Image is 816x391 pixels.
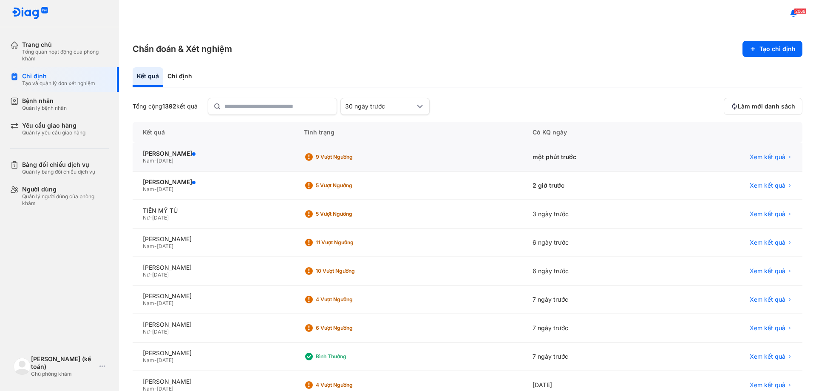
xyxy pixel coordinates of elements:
div: 6 ngày trước [522,228,664,257]
div: Quản lý người dùng của phòng khám [22,193,109,207]
div: [PERSON_NAME] [143,378,283,385]
span: Nữ [143,271,150,278]
span: Xem kết quả [750,182,785,189]
span: [DATE] [157,243,173,249]
span: Xem kết quả [750,324,785,332]
div: 6 ngày trước [522,257,664,285]
div: Tổng cộng kết quả [133,103,198,110]
div: 10 Vượt ngưỡng [316,268,384,274]
span: Nam [143,186,154,192]
div: Có KQ ngày [522,122,664,143]
div: [PERSON_NAME] [143,292,283,300]
div: Yêu cầu giao hàng [22,122,85,129]
span: Làm mới danh sách [738,103,795,110]
span: Nam [143,243,154,249]
div: [PERSON_NAME] [143,264,283,271]
div: Tổng quan hoạt động của phòng khám [22,49,109,62]
div: [PERSON_NAME] [143,321,283,328]
div: Tạo và quản lý đơn xét nghiệm [22,80,95,87]
img: logo [12,7,48,20]
span: Nam [143,157,154,164]
span: [DATE] [157,186,173,192]
span: - [154,300,157,306]
div: một phút trước [522,143,664,171]
div: 4 Vượt ngưỡng [316,382,384,388]
span: Xem kết quả [750,296,785,303]
span: - [154,243,157,249]
div: Quản lý yêu cầu giao hàng [22,129,85,136]
div: Người dùng [22,186,109,193]
button: Làm mới danh sách [724,98,802,115]
span: Xem kết quả [750,381,785,389]
div: 3 ngày trước [522,200,664,228]
span: Xem kết quả [750,353,785,360]
div: Chủ phòng khám [31,371,96,377]
div: [PERSON_NAME] [143,178,283,186]
span: Xem kết quả [750,210,785,218]
span: [DATE] [152,271,169,278]
span: Nữ [143,328,150,335]
h3: Chẩn đoán & Xét nghiệm [133,43,232,55]
div: 6 Vượt ngưỡng [316,325,384,331]
div: Chỉ định [163,67,196,87]
span: Nam [143,300,154,306]
span: Nam [143,357,154,363]
span: [DATE] [152,328,169,335]
div: 5 Vượt ngưỡng [316,211,384,217]
div: Quản lý bệnh nhân [22,105,67,111]
div: TIỀN MỸ TÚ [143,207,283,214]
div: Bảng đối chiếu dịch vụ [22,161,95,168]
span: - [150,328,152,335]
span: - [154,357,157,363]
div: Bình thường [316,353,384,360]
div: 7 ngày trước [522,342,664,371]
span: Xem kết quả [750,153,785,161]
span: - [154,186,157,192]
span: [DATE] [157,300,173,306]
div: Quản lý bảng đối chiếu dịch vụ [22,168,95,175]
img: logo [14,358,31,375]
span: [DATE] [157,357,173,363]
div: 9 Vượt ngưỡng [316,154,384,160]
span: - [154,157,157,164]
div: 11 Vượt ngưỡng [316,239,384,246]
div: [PERSON_NAME] [143,235,283,243]
div: Tình trạng [294,122,522,143]
div: Kết quả [133,122,294,143]
div: [PERSON_NAME] (kế toán) [31,355,96,371]
span: 1392 [162,103,176,110]
span: Xem kết quả [750,267,785,275]
div: Trang chủ [22,41,109,49]
div: Chỉ định [22,72,95,80]
div: 2 giờ trước [522,171,664,200]
div: 7 ngày trước [522,314,664,342]
span: - [150,271,152,278]
div: 30 ngày trước [345,103,415,110]
div: 5 Vượt ngưỡng [316,182,384,189]
div: 4 Vượt ngưỡng [316,296,384,303]
div: Kết quả [133,67,163,87]
span: 2068 [794,8,807,14]
div: Bệnh nhân [22,97,67,105]
div: [PERSON_NAME] [143,150,283,157]
button: Tạo chỉ định [742,41,802,57]
span: [DATE] [152,214,169,221]
span: Nữ [143,214,150,221]
div: 7 ngày trước [522,285,664,314]
div: [PERSON_NAME] [143,349,283,357]
span: Xem kết quả [750,239,785,246]
span: [DATE] [157,157,173,164]
span: - [150,214,152,221]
